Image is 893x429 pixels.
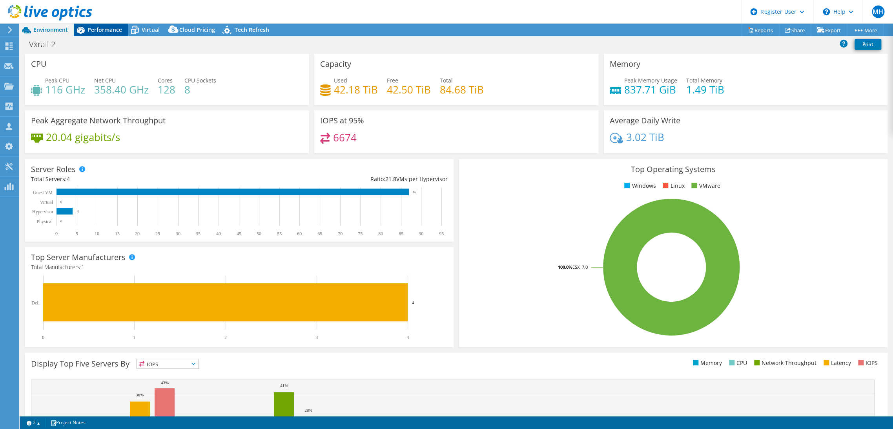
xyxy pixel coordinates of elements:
[727,359,747,367] li: CPU
[334,85,378,94] h4: 42.18 TiB
[872,5,884,18] span: MH
[60,219,62,223] text: 0
[60,200,62,204] text: 0
[31,263,448,271] h4: Total Manufacturers:
[115,231,120,236] text: 15
[689,181,720,190] li: VMware
[45,85,85,94] h4: 116 GHz
[280,383,288,388] text: 41%
[95,231,99,236] text: 10
[31,175,239,183] div: Total Servers:
[822,359,851,367] li: Latency
[686,77,722,84] span: Total Memory
[31,253,126,262] h3: Top Server Manufacturers
[135,231,140,236] text: 20
[811,24,847,36] a: Export
[847,24,883,36] a: More
[31,300,40,306] text: Dell
[94,85,149,94] h4: 358.40 GHz
[77,209,79,213] text: 4
[691,359,722,367] li: Memory
[622,181,656,190] li: Windows
[387,77,398,84] span: Free
[686,85,724,94] h4: 1.49 TiB
[823,8,830,15] svg: \n
[42,335,44,340] text: 0
[94,77,116,84] span: Net CPU
[333,133,357,142] h4: 6674
[385,175,396,183] span: 21.8
[55,231,58,236] text: 0
[137,359,199,368] span: IOPS
[378,231,383,236] text: 80
[338,231,343,236] text: 70
[155,231,160,236] text: 25
[81,263,84,271] span: 1
[133,335,135,340] text: 1
[320,116,364,125] h3: IOPS at 95%
[136,392,144,397] text: 36%
[558,264,572,270] tspan: 100.0%
[158,77,173,84] span: Cores
[297,231,302,236] text: 60
[358,231,363,236] text: 75
[31,60,47,68] h3: CPU
[406,335,409,340] text: 4
[624,85,677,94] h4: 837.71 GiB
[315,335,318,340] text: 3
[161,380,169,385] text: 43%
[67,175,70,183] span: 4
[33,26,68,33] span: Environment
[224,335,227,340] text: 2
[320,60,351,68] h3: Capacity
[752,359,816,367] li: Network Throughput
[626,133,664,141] h4: 3.02 TiB
[387,85,431,94] h4: 42.50 TiB
[742,24,779,36] a: Reports
[440,77,453,84] span: Total
[237,231,241,236] text: 45
[572,264,588,270] tspan: ESXi 7.0
[399,231,403,236] text: 85
[856,359,878,367] li: IOPS
[184,85,216,94] h4: 8
[32,209,53,214] text: Hypervisor
[465,165,882,174] h3: Top Operating Systems
[610,60,640,68] h3: Memory
[176,231,180,236] text: 30
[440,85,484,94] h4: 84.68 TiB
[76,231,78,236] text: 5
[31,116,166,125] h3: Peak Aggregate Network Throughput
[779,24,811,36] a: Share
[439,231,444,236] text: 95
[329,416,337,420] text: 25%
[334,77,347,84] span: Used
[87,26,122,33] span: Performance
[46,133,120,141] h4: 20.04 gigabits/s
[184,77,216,84] span: CPU Sockets
[45,77,69,84] span: Peak CPU
[419,231,423,236] text: 90
[661,181,684,190] li: Linux
[36,219,53,224] text: Physical
[277,231,282,236] text: 55
[45,418,91,427] a: Project Notes
[304,408,312,412] text: 28%
[142,26,160,33] span: Virtual
[257,231,261,236] text: 50
[317,231,322,236] text: 65
[216,231,221,236] text: 40
[40,200,53,205] text: Virtual
[26,40,67,49] h1: Vxrail 2
[239,175,448,183] div: Ratio: VMs per Hypervisor
[413,190,417,194] text: 87
[235,26,269,33] span: Tech Refresh
[21,418,46,427] a: 2
[412,300,414,305] text: 4
[179,26,215,33] span: Cloud Pricing
[158,85,175,94] h4: 128
[855,39,881,50] a: Print
[610,116,680,125] h3: Average Daily Write
[31,165,76,174] h3: Server Roles
[33,190,53,195] text: Guest VM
